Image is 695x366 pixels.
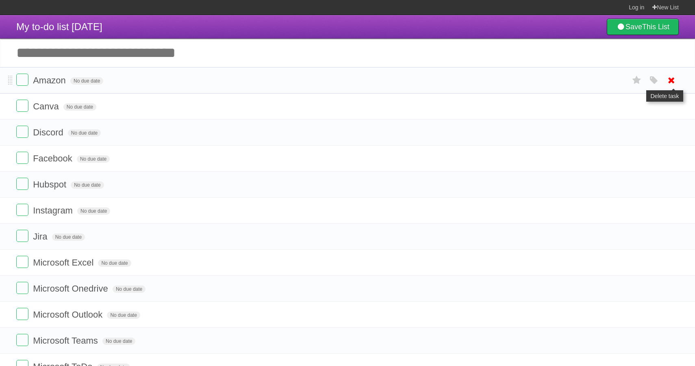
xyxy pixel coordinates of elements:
span: Microsoft Teams [33,335,100,346]
label: Done [16,74,28,86]
span: My to-do list [DATE] [16,21,102,32]
span: No due date [70,77,103,85]
a: SaveThis List [607,19,679,35]
span: Hubspot [33,179,68,190]
span: Microsoft Outlook [33,309,104,320]
label: Done [16,126,28,138]
span: No due date [102,338,135,345]
span: No due date [113,285,146,293]
span: No due date [71,181,104,189]
span: No due date [63,103,96,111]
span: No due date [107,312,140,319]
label: Done [16,282,28,294]
span: No due date [77,155,110,163]
span: Instagram [33,205,75,216]
span: No due date [77,207,110,215]
span: No due date [52,233,85,241]
label: Done [16,308,28,320]
label: Done [16,100,28,112]
label: Done [16,152,28,164]
span: No due date [68,129,101,137]
b: This List [642,23,669,31]
span: Jira [33,231,49,242]
span: Facebook [33,153,74,163]
label: Done [16,256,28,268]
span: Microsoft Onedrive [33,283,110,294]
label: Done [16,334,28,346]
label: Star task [629,74,645,87]
span: Amazon [33,75,68,85]
span: Canva [33,101,61,111]
span: Discord [33,127,65,137]
label: Done [16,204,28,216]
span: Microsoft Excel [33,257,96,268]
label: Done [16,230,28,242]
label: Done [16,178,28,190]
span: No due date [98,259,131,267]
